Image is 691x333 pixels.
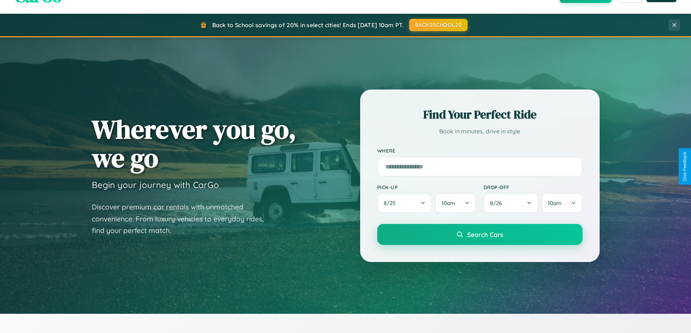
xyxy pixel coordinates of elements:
span: 8 / 26 [490,200,505,207]
h2: Find Your Perfect Ride [377,107,583,122]
button: 8/26 [484,193,539,213]
button: BACK2SCHOOL20 [409,19,468,31]
span: 10am [441,200,455,207]
p: Book in minutes, drive in style [377,126,583,137]
span: Search Cars [467,230,503,238]
span: 10am [548,200,562,207]
h3: Begin your journey with CarGo [92,179,219,190]
span: 8 / 25 [384,200,399,207]
p: Discover premium car rentals with unmatched convenience. From luxury vehicles to everyday rides, ... [92,201,273,237]
span: Back to School savings of 20% in select cities! Ends [DATE] 10am PT. [212,21,404,29]
div: Give Feedback [682,152,687,181]
label: Drop-off [484,184,583,190]
button: 10am [435,193,476,213]
button: Search Cars [377,224,583,245]
button: 10am [541,193,582,213]
label: Where [377,147,583,154]
button: 8/25 [377,193,432,213]
h1: Wherever you go, we go [92,115,296,172]
label: Pick-up [377,184,476,190]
